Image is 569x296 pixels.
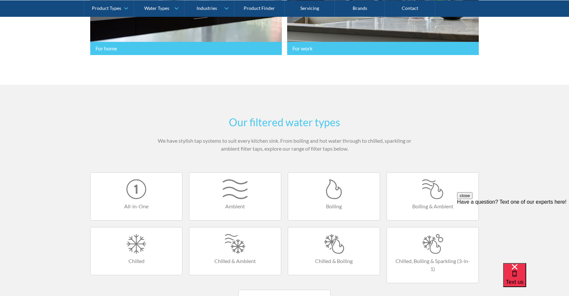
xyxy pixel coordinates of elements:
iframe: podium webchat widget prompt [457,192,569,271]
h4: Chilled, Boiling & Sparkling (3-in-1) [393,257,472,273]
p: We have stylish tap systems to suit every kitchen sink. From boiling and hot water through to chi... [156,137,413,153]
a: Chilled [90,227,182,275]
a: All-in-One [90,172,182,221]
h4: Boiling & Ambient [393,202,472,210]
h4: Boiling [295,202,373,210]
div: Water Types [144,5,169,11]
h4: Chilled & Boiling [295,257,373,265]
h4: Chilled [97,257,176,265]
h4: Ambient [196,202,274,210]
a: Boiling & Ambient [387,172,479,221]
h2: Our filtered water types [156,114,413,130]
a: Chilled & Ambient [189,227,281,275]
a: Boiling [288,172,380,221]
div: Product Types [92,5,121,11]
h4: Chilled & Ambient [196,257,274,265]
a: Ambient [189,172,281,221]
div: Industries [197,5,217,11]
a: Chilled, Boiling & Sparkling (3-in-1) [387,227,479,283]
iframe: podium webchat widget bubble [503,263,569,296]
h4: All-in-One [97,202,176,210]
a: Chilled & Boiling [288,227,380,275]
